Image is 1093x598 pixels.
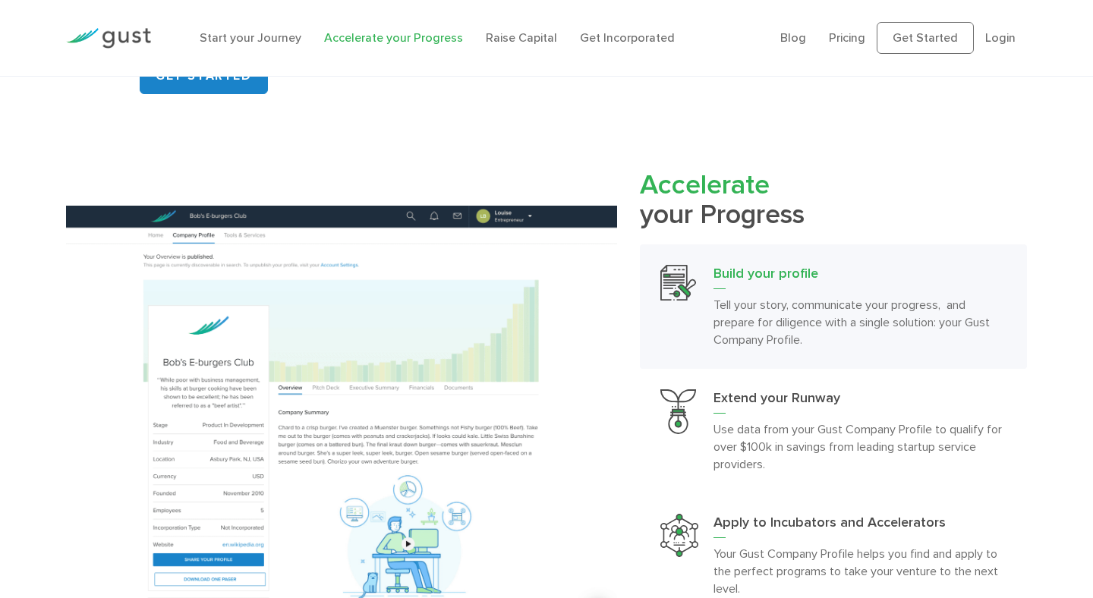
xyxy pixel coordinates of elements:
a: Get Started [877,22,974,54]
img: Build Your Profile [660,265,696,301]
p: Your Gust Company Profile helps you find and apply to the perfect programs to take your venture t... [713,545,1006,597]
h3: Build your profile [713,265,1006,289]
a: Blog [780,30,806,45]
a: Get Incorporated [580,30,675,45]
a: Accelerate your Progress [324,30,463,45]
p: Use data from your Gust Company Profile to qualify for over $100k in savings from leading startup... [713,420,1006,473]
img: Gust Logo [66,28,151,49]
h3: Apply to Incubators and Accelerators [713,514,1006,538]
a: Raise Capital [486,30,557,45]
h2: your Progress [640,170,1027,229]
span: Accelerate [640,168,770,201]
a: Pricing [829,30,865,45]
img: Apply To Incubators And Accelerators [660,514,698,556]
a: Build Your ProfileBuild your profileTell your story, communicate your progress, and prepare for d... [640,244,1027,369]
p: Tell your story, communicate your progress, and prepare for diligence with a single solution: you... [713,296,1006,348]
h3: Extend your Runway [713,389,1006,414]
a: Start your Journey [200,30,301,45]
img: Extend Your Runway [660,389,696,434]
a: Login [985,30,1016,45]
a: Extend Your RunwayExtend your RunwayUse data from your Gust Company Profile to qualify for over $... [640,369,1027,493]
